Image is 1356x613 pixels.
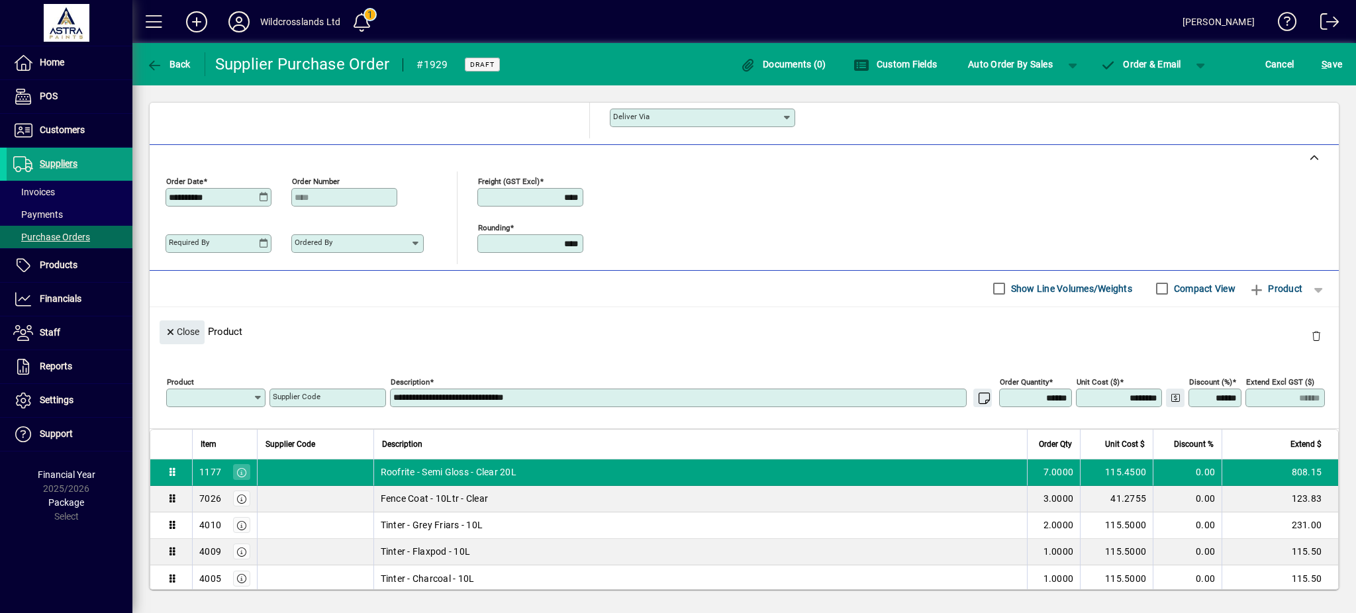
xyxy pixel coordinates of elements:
[1262,52,1298,76] button: Cancel
[1265,54,1294,75] span: Cancel
[175,10,218,34] button: Add
[13,209,63,220] span: Payments
[40,259,77,270] span: Products
[470,60,495,69] span: Draft
[1080,539,1153,565] td: 115.5000
[150,307,1339,355] div: Product
[1027,565,1080,592] td: 1.0000
[7,249,132,282] a: Products
[1249,278,1302,299] span: Product
[391,377,430,386] mat-label: Description
[1166,389,1185,407] button: Change Price Levels
[381,572,475,585] span: Tinter - Charcoal - 10L
[1300,320,1332,352] button: Delete
[260,11,340,32] div: Wildcrosslands Ltd
[7,283,132,316] a: Financials
[1008,282,1132,295] label: Show Line Volumes/Weights
[7,80,132,113] a: POS
[199,518,221,532] div: 4010
[968,54,1053,75] span: Auto Order By Sales
[1222,512,1338,539] td: 231.00
[1222,486,1338,512] td: 123.83
[1027,486,1080,512] td: 3.0000
[1290,437,1322,451] span: Extend $
[1246,377,1314,386] mat-label: Extend excl GST ($)
[143,52,194,76] button: Back
[7,418,132,451] a: Support
[38,469,95,480] span: Financial Year
[961,52,1059,76] button: Auto Order By Sales
[266,437,315,451] span: Supplier Code
[215,54,390,75] div: Supplier Purchase Order
[199,545,221,558] div: 4009
[1153,459,1222,486] td: 0.00
[7,350,132,383] a: Reports
[1077,377,1120,386] mat-label: Unit Cost ($)
[613,112,650,121] mat-label: Deliver via
[740,59,826,70] span: Documents (0)
[381,545,471,558] span: Tinter - Flaxpod - 10L
[1310,3,1339,46] a: Logout
[478,176,540,185] mat-label: Freight (GST excl)
[381,518,483,532] span: Tinter - Grey Friars - 10L
[201,437,217,451] span: Item
[1080,486,1153,512] td: 41.2755
[40,158,77,169] span: Suppliers
[1300,330,1332,342] app-page-header-button: Delete
[1100,59,1181,70] span: Order & Email
[7,181,132,203] a: Invoices
[295,238,332,247] mat-label: Ordered by
[40,361,72,371] span: Reports
[416,54,448,75] div: #1929
[1080,565,1153,592] td: 115.5000
[7,46,132,79] a: Home
[1153,539,1222,565] td: 0.00
[1027,512,1080,539] td: 2.0000
[40,57,64,68] span: Home
[160,320,205,344] button: Close
[199,492,221,505] div: 7026
[166,176,203,185] mat-label: Order date
[13,187,55,197] span: Invoices
[1000,377,1049,386] mat-label: Order Quantity
[1080,459,1153,486] td: 115.4500
[167,377,194,386] mat-label: Product
[1153,486,1222,512] td: 0.00
[1322,59,1327,70] span: S
[7,226,132,248] a: Purchase Orders
[40,428,73,439] span: Support
[132,52,205,76] app-page-header-button: Back
[381,465,516,479] span: Roofrite - Semi Gloss - Clear 20L
[48,497,84,508] span: Package
[165,321,199,343] span: Close
[1322,54,1342,75] span: ave
[1242,277,1309,301] button: Product
[7,203,132,226] a: Payments
[169,238,209,247] mat-label: Required by
[156,325,208,337] app-page-header-button: Close
[218,10,260,34] button: Profile
[199,465,221,479] div: 1177
[7,316,132,350] a: Staff
[1268,3,1297,46] a: Knowledge Base
[1027,459,1080,486] td: 7.0000
[40,91,58,101] span: POS
[40,293,81,304] span: Financials
[850,52,940,76] button: Custom Fields
[1153,512,1222,539] td: 0.00
[146,59,191,70] span: Back
[13,232,90,242] span: Purchase Orders
[40,395,73,405] span: Settings
[1222,459,1338,486] td: 808.15
[1222,539,1338,565] td: 115.50
[1222,565,1338,592] td: 115.50
[40,124,85,135] span: Customers
[1189,377,1232,386] mat-label: Discount (%)
[199,572,221,585] div: 4005
[1027,539,1080,565] td: 1.0000
[1183,11,1255,32] div: [PERSON_NAME]
[1174,437,1214,451] span: Discount %
[737,52,830,76] button: Documents (0)
[1318,52,1345,76] button: Save
[7,384,132,417] a: Settings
